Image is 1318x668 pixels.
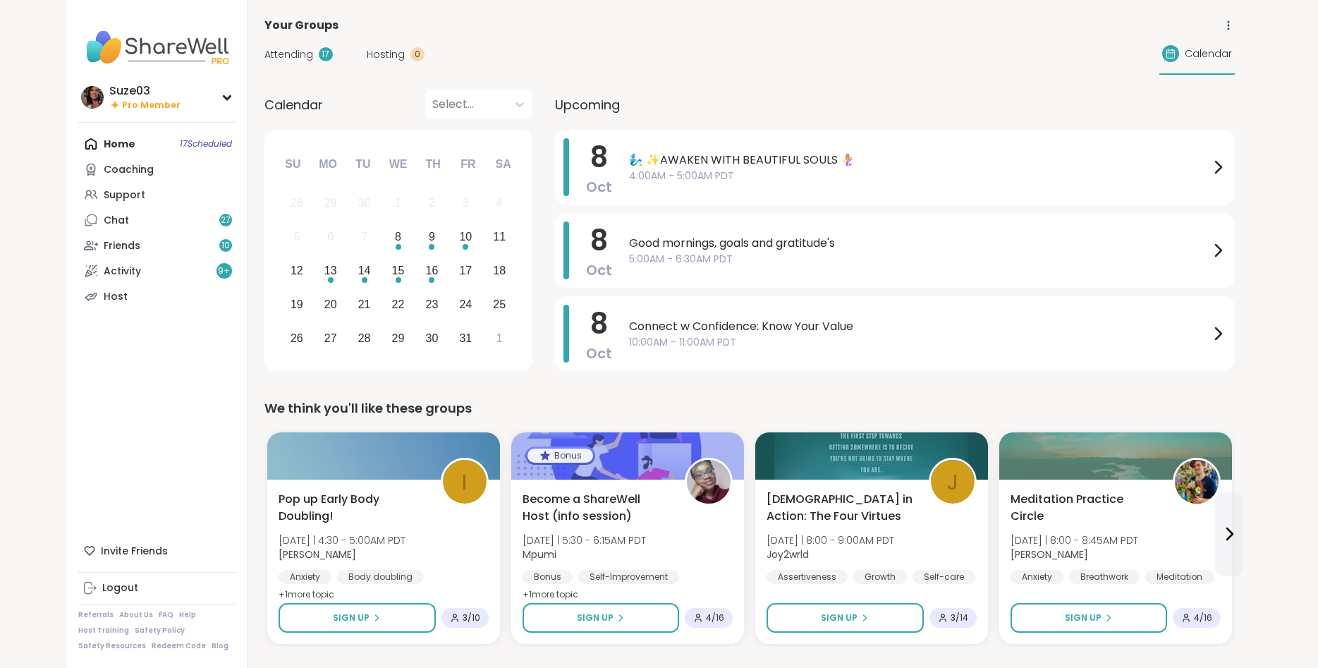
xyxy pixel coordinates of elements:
[590,138,608,177] span: 8
[291,261,303,280] div: 12
[221,240,230,252] span: 10
[282,256,312,286] div: Choose Sunday, October 12th, 2025
[451,188,481,219] div: Not available Friday, October 3rd, 2025
[493,227,506,246] div: 11
[319,47,333,61] div: 17
[913,570,975,584] div: Self-care
[279,491,425,525] span: Pop up Early Body Doubling!
[821,612,858,624] span: Sign Up
[590,304,608,344] span: 8
[315,188,346,219] div: Not available Monday, September 29th, 2025
[451,222,481,253] div: Choose Friday, October 10th, 2025
[1194,612,1212,624] span: 4 / 16
[586,260,612,280] span: Oct
[395,227,401,246] div: 8
[487,149,518,180] div: Sa
[78,233,236,258] a: Friends10
[629,252,1209,267] span: 5:00AM - 6:30AM PDT
[358,295,371,314] div: 21
[1011,603,1167,633] button: Sign Up
[527,449,593,463] div: Bonus
[767,533,894,547] span: [DATE] | 8:00 - 9:00AM PDT
[1145,570,1214,584] div: Meditation
[119,610,153,620] a: About Us
[392,261,405,280] div: 15
[280,186,516,355] div: month 2025-10
[279,547,356,561] b: [PERSON_NAME]
[951,612,968,624] span: 3 / 14
[451,289,481,320] div: Choose Friday, October 24th, 2025
[333,612,370,624] span: Sign Up
[264,17,338,34] span: Your Groups
[392,329,405,348] div: 29
[459,295,472,314] div: 24
[417,188,447,219] div: Not available Thursday, October 2nd, 2025
[78,258,236,284] a: Activity9+
[382,149,413,180] div: We
[104,239,140,253] div: Friends
[337,570,424,584] div: Body doubling
[282,323,312,353] div: Choose Sunday, October 26th, 2025
[324,329,337,348] div: 27
[767,570,848,584] div: Assertiveness
[767,547,809,561] b: Joy2wrld
[426,295,439,314] div: 23
[315,256,346,286] div: Choose Monday, October 13th, 2025
[291,329,303,348] div: 26
[629,169,1209,183] span: 4:00AM - 5:00AM PDT
[179,610,196,620] a: Help
[383,289,413,320] div: Choose Wednesday, October 22nd, 2025
[293,227,300,246] div: 5
[218,265,230,277] span: 9 +
[459,227,472,246] div: 10
[429,227,435,246] div: 9
[327,227,334,246] div: 6
[383,323,413,353] div: Choose Wednesday, October 29th, 2025
[484,256,515,286] div: Choose Saturday, October 18th, 2025
[291,193,303,212] div: 28
[349,323,379,353] div: Choose Tuesday, October 28th, 2025
[78,538,236,564] div: Invite Friends
[1011,570,1063,584] div: Anxiety
[395,193,401,212] div: 1
[122,99,181,111] span: Pro Member
[282,222,312,253] div: Not available Sunday, October 5th, 2025
[324,261,337,280] div: 13
[291,295,303,314] div: 19
[312,149,343,180] div: Mo
[493,261,506,280] div: 18
[279,570,331,584] div: Anxiety
[392,295,405,314] div: 22
[417,222,447,253] div: Choose Thursday, October 9th, 2025
[706,612,724,624] span: 4 / 16
[1185,47,1232,61] span: Calendar
[462,466,467,499] span: I
[315,323,346,353] div: Choose Monday, October 27th, 2025
[1011,491,1157,525] span: Meditation Practice Circle
[767,603,924,633] button: Sign Up
[367,47,405,62] span: Hosting
[104,290,128,304] div: Host
[78,626,129,636] a: Host Training
[324,193,337,212] div: 29
[496,329,503,348] div: 1
[221,214,231,226] span: 27
[586,344,612,363] span: Oct
[361,227,367,246] div: 7
[1069,570,1140,584] div: Breathwork
[523,491,669,525] span: Become a ShareWell Host (info session)
[523,533,646,547] span: [DATE] | 5:30 - 6:15AM PDT
[451,256,481,286] div: Choose Friday, October 17th, 2025
[282,188,312,219] div: Not available Sunday, September 28th, 2025
[109,83,181,99] div: Suze03
[586,177,612,197] span: Oct
[104,163,154,177] div: Coaching
[853,570,907,584] div: Growth
[78,23,236,72] img: ShareWell Nav Logo
[152,641,206,651] a: Redeem Code
[426,261,439,280] div: 16
[104,265,141,279] div: Activity
[687,460,731,504] img: Mpumi
[102,581,138,595] div: Logout
[279,603,436,633] button: Sign Up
